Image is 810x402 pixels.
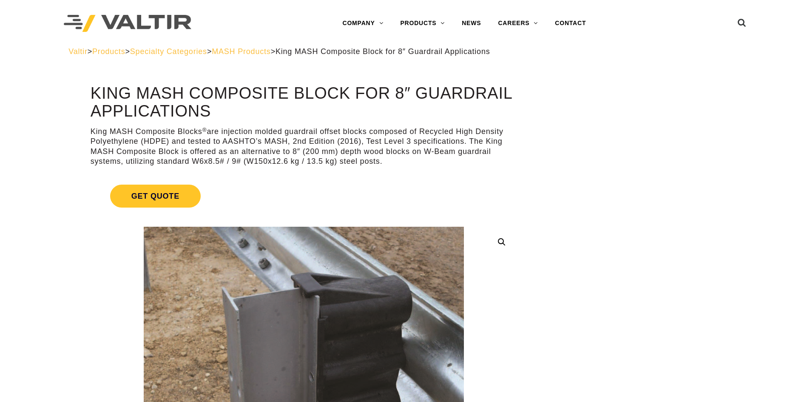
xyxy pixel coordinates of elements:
a: Get Quote [91,174,517,218]
div: > > > > [68,47,742,57]
a: Valtir [68,47,87,56]
a: CAREERS [489,15,546,32]
sup: ® [202,127,207,133]
span: King MASH Composite Block for 8″ Guardrail Applications [276,47,490,56]
p: King MASH Composite Blocks are injection molded guardrail offset blocks composed of Recycled High... [91,127,517,167]
a: Specialty Categories [130,47,207,56]
img: Valtir [64,15,191,32]
a: PRODUCTS [392,15,453,32]
a: CONTACT [546,15,594,32]
a: NEWS [453,15,489,32]
h1: King MASH Composite Block for 8″ Guardrail Applications [91,85,517,120]
a: Products [92,47,125,56]
a: COMPANY [334,15,392,32]
span: Get Quote [110,185,201,208]
a: MASH Products [212,47,270,56]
